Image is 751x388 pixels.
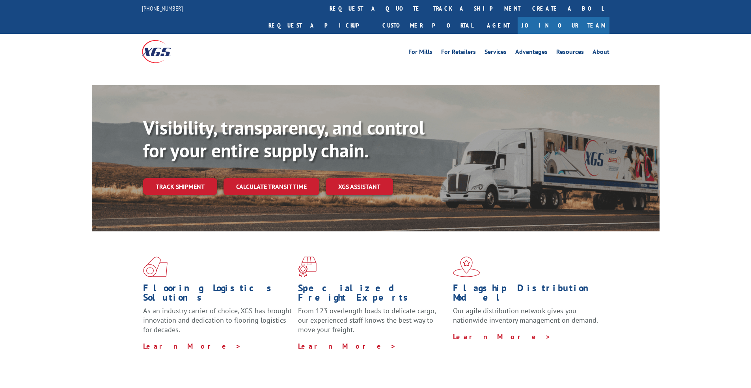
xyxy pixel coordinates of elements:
[518,17,609,34] a: Join Our Team
[485,49,507,57] a: Services
[593,49,609,57] a: About
[143,342,241,351] a: Learn More >
[143,283,292,306] h1: Flooring Logistics Solutions
[298,306,447,341] p: From 123 overlength loads to delicate cargo, our experienced staff knows the best way to move you...
[556,49,584,57] a: Resources
[408,49,432,57] a: For Mills
[143,115,425,163] b: Visibility, transparency, and control for your entire supply chain.
[376,17,479,34] a: Customer Portal
[143,306,292,334] span: As an industry carrier of choice, XGS has brought innovation and dedication to flooring logistics...
[224,178,319,195] a: Calculate transit time
[453,283,602,306] h1: Flagship Distribution Model
[515,49,548,57] a: Advantages
[441,49,476,57] a: For Retailers
[479,17,518,34] a: Agent
[298,342,396,351] a: Learn More >
[326,178,393,195] a: XGS ASSISTANT
[143,178,217,195] a: Track shipment
[263,17,376,34] a: Request a pickup
[142,4,183,12] a: [PHONE_NUMBER]
[453,306,598,325] span: Our agile distribution network gives you nationwide inventory management on demand.
[298,283,447,306] h1: Specialized Freight Experts
[143,257,168,277] img: xgs-icon-total-supply-chain-intelligence-red
[453,257,480,277] img: xgs-icon-flagship-distribution-model-red
[298,257,317,277] img: xgs-icon-focused-on-flooring-red
[453,332,551,341] a: Learn More >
